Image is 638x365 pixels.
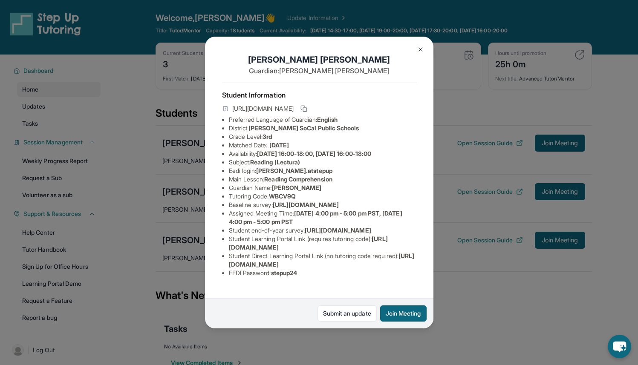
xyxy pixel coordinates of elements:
[229,226,416,235] li: Student end-of-year survey :
[318,305,377,322] a: Submit an update
[271,269,297,276] span: stepup24
[248,124,359,132] span: [PERSON_NAME] SoCal Public Schools
[229,235,416,252] li: Student Learning Portal Link (requires tutoring code) :
[608,335,631,358] button: chat-button
[229,124,416,132] li: District:
[250,158,300,166] span: Reading (Lectura)
[222,54,416,66] h1: [PERSON_NAME] [PERSON_NAME]
[232,104,294,113] span: [URL][DOMAIN_NAME]
[256,167,332,174] span: [PERSON_NAME].atstepup
[229,210,402,225] span: [DATE] 4:00 pm - 5:00 pm PST, [DATE] 4:00 pm - 5:00 pm PST
[222,90,416,100] h4: Student Information
[229,201,416,209] li: Baseline survey :
[229,167,416,175] li: Eedi login :
[229,115,416,124] li: Preferred Language of Guardian:
[229,269,416,277] li: EEDI Password :
[229,184,416,192] li: Guardian Name :
[229,175,416,184] li: Main Lesson :
[229,158,416,167] li: Subject :
[273,201,339,208] span: [URL][DOMAIN_NAME]
[299,103,309,114] button: Copy link
[229,132,416,141] li: Grade Level:
[305,227,371,234] span: [URL][DOMAIN_NAME]
[272,184,322,191] span: [PERSON_NAME]
[263,133,272,140] span: 3rd
[229,141,416,149] li: Matched Date:
[264,175,332,183] span: Reading Comprehension
[269,141,289,149] span: [DATE]
[417,46,424,53] img: Close Icon
[269,193,296,200] span: WBCV9Q
[229,149,416,158] li: Availability:
[380,305,427,322] button: Join Meeting
[229,192,416,201] li: Tutoring Code :
[257,150,371,157] span: [DATE] 16:00-18:00, [DATE] 16:00-18:00
[229,209,416,226] li: Assigned Meeting Time :
[222,66,416,76] p: Guardian: [PERSON_NAME] [PERSON_NAME]
[229,252,416,269] li: Student Direct Learning Portal Link (no tutoring code required) :
[317,116,338,123] span: English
